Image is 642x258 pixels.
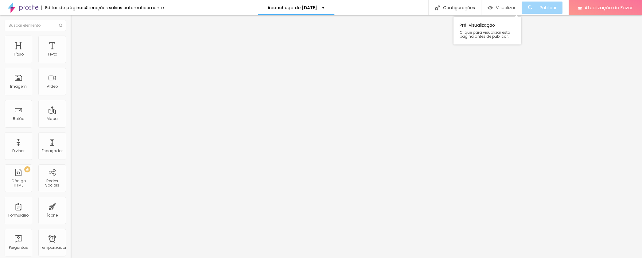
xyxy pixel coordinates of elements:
font: Configurações [443,5,475,11]
font: Código HTML [11,178,26,188]
font: Aconchego de [DATE] [267,5,317,11]
button: Publicar [522,2,562,14]
font: Formulário [8,213,29,218]
font: Ícone [47,213,58,218]
font: Divisor [12,148,25,153]
font: Redes Sociais [45,178,59,188]
font: Imagem [10,84,27,89]
font: Temporizador [40,245,66,250]
img: view-1.svg [488,5,493,10]
font: Clique para visualizar esta página antes de publicar. [460,30,510,39]
font: Visualizar [496,5,516,11]
iframe: Editor [71,15,642,258]
img: Ícone [59,24,63,27]
font: Botão [13,116,24,121]
font: Atualização do Fazer [585,4,633,11]
font: Alterações salvas automaticamente [85,5,164,11]
button: Visualizar [481,2,522,14]
font: Pré-visualização [460,22,495,28]
font: Mapa [47,116,58,121]
font: Título [13,52,24,57]
font: Espaçador [42,148,63,153]
img: Ícone [435,5,440,10]
input: Buscar elemento [5,20,66,31]
font: Editor de páginas [45,5,85,11]
font: Texto [47,52,57,57]
font: Vídeo [47,84,58,89]
font: Perguntas [9,245,28,250]
font: Publicar [540,5,557,11]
